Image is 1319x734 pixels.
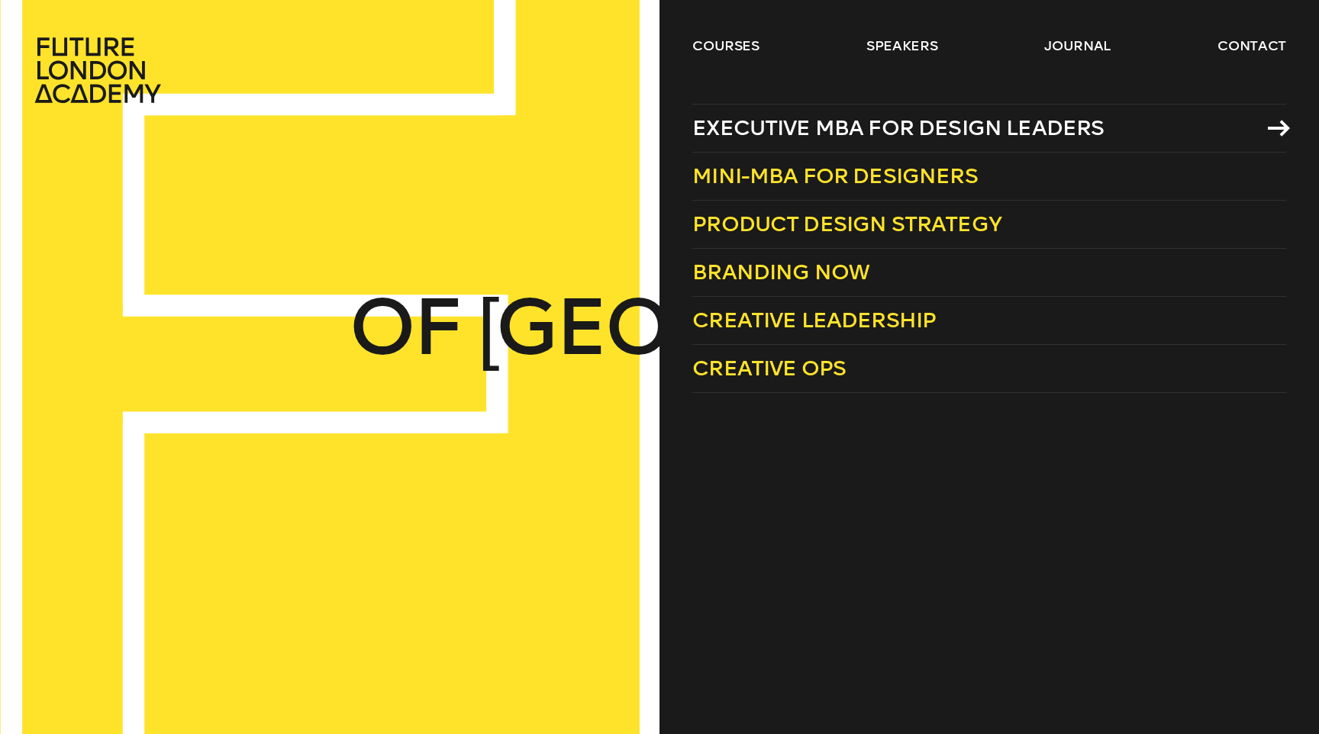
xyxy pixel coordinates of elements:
a: Mini-MBA for Designers [692,153,1286,201]
span: Creative Ops [692,356,846,381]
a: Product Design Strategy [692,201,1286,249]
a: contact [1217,37,1286,55]
a: Creative Ops [692,345,1286,393]
span: Mini-MBA for Designers [692,163,978,188]
a: Branding Now [692,249,1286,297]
span: Creative Leadership [692,307,936,333]
span: Product Design Strategy [692,211,1001,237]
a: Creative Leadership [692,297,1286,345]
a: speakers [866,37,937,55]
span: Executive MBA for Design Leaders [692,115,1104,140]
span: Branding Now [692,259,869,285]
a: journal [1044,37,1111,55]
a: Executive MBA for Design Leaders [692,104,1286,153]
a: courses [692,37,759,55]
